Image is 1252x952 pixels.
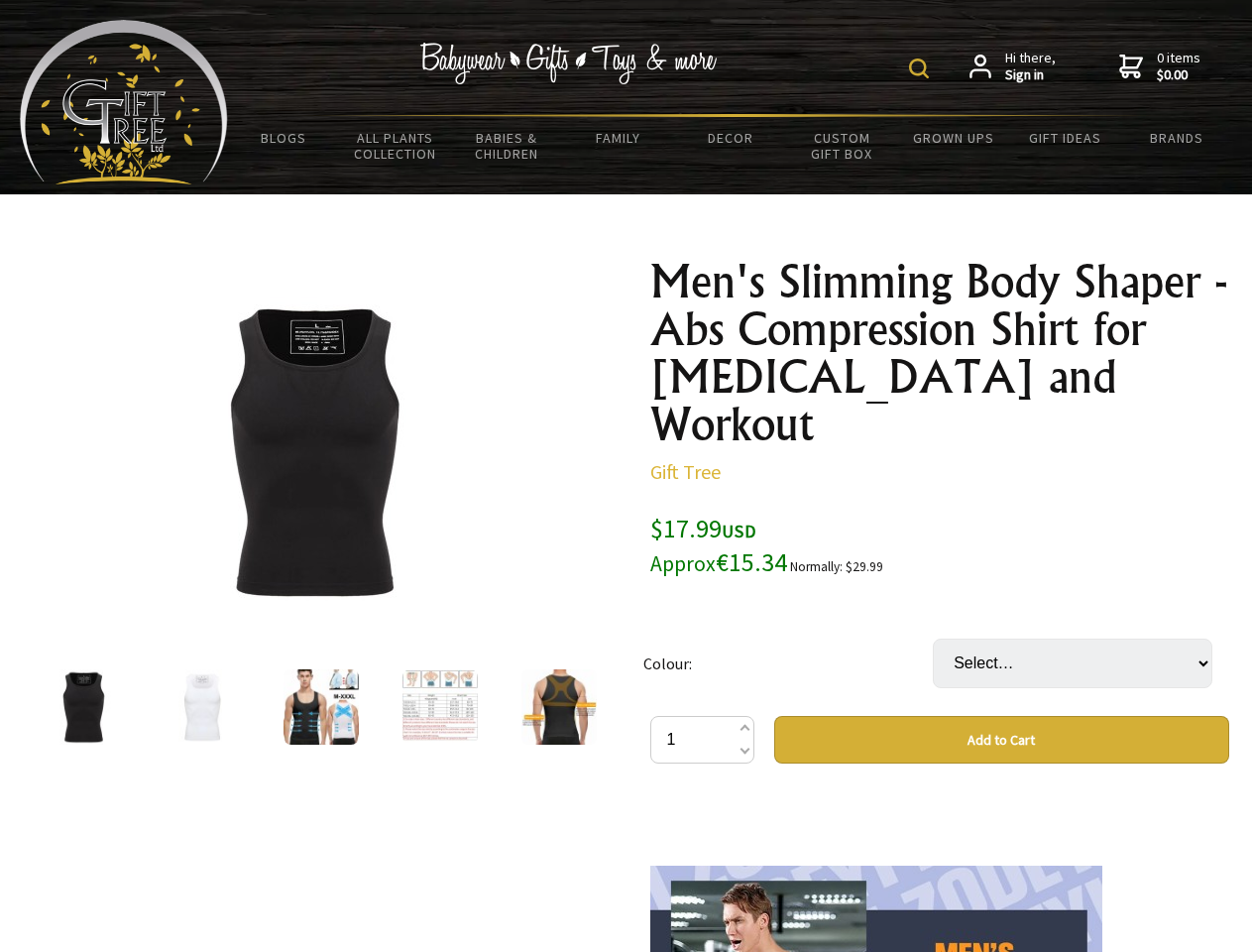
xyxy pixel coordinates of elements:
h1: Men's Slimming Body Shaper - Abs Compression Shirt for [MEDICAL_DATA] and Workout [650,258,1229,448]
img: Babywear - Gifts - Toys & more [420,43,718,84]
img: Men's Slimming Body Shaper - Abs Compression Shirt for Gynecomastia and Workout [165,669,240,745]
a: 0 items$0.00 [1119,50,1200,84]
strong: Sign in [1005,66,1056,84]
span: 0 items [1157,49,1200,84]
a: Grown Ups [897,117,1009,159]
button: Add to Cart [774,716,1229,764]
img: Men's Slimming Body Shaper - Abs Compression Shirt for Gynecomastia and Workout [284,669,359,745]
span: USD [722,520,756,542]
img: Men's Slimming Body Shaper - Abs Compression Shirt for Gynecomastia and Workout [159,297,468,606]
img: product search [909,59,929,78]
a: Decor [674,117,786,159]
a: Gift Tree [650,459,721,484]
span: Hi there, [1005,50,1056,84]
strong: $0.00 [1157,66,1200,84]
a: Brands [1121,117,1233,159]
img: Babyware - Gifts - Toys and more... [20,20,228,184]
a: Hi there,Sign in [969,50,1056,84]
td: Colour: [643,611,933,716]
a: BLOGS [228,117,340,159]
img: Men's Slimming Body Shaper - Abs Compression Shirt for Gynecomastia and Workout [402,669,478,745]
a: All Plants Collection [340,117,452,175]
a: Gift Ideas [1009,117,1121,159]
img: Men's Slimming Body Shaper - Abs Compression Shirt for Gynecomastia and Workout [521,669,597,745]
span: $17.99 €15.34 [650,512,787,578]
a: Custom Gift Box [786,117,898,175]
small: Approx [650,550,716,577]
a: Family [563,117,675,159]
small: Normally: $29.99 [790,558,883,575]
img: Men's Slimming Body Shaper - Abs Compression Shirt for Gynecomastia and Workout [46,669,121,745]
a: Babies & Children [451,117,563,175]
